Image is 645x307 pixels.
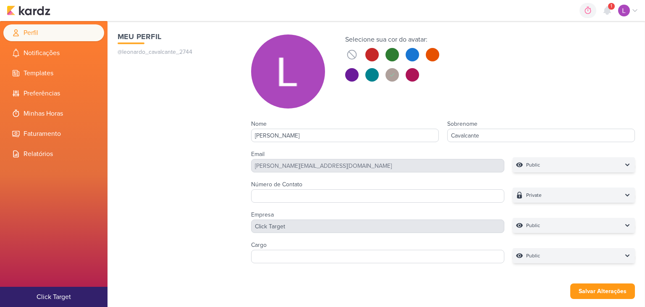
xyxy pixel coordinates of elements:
p: @leonardo_cavalcante_2744 [118,48,234,56]
p: Public [526,221,540,230]
p: Public [526,251,540,260]
p: Private [526,191,542,199]
div: [PERSON_NAME][EMAIL_ADDRESS][DOMAIN_NAME] [251,159,504,172]
button: Private [513,188,635,203]
img: Leonardo Cavalcante [251,34,325,109]
label: Nome [251,120,267,127]
li: Perfil [3,24,104,41]
li: Minhas Horas [3,105,104,122]
label: Email [251,151,265,158]
li: Preferências [3,85,104,102]
li: Relatórios [3,146,104,162]
li: Templates [3,65,104,82]
li: Faturamento [3,125,104,142]
label: Cargo [251,241,267,249]
button: Public [513,248,635,263]
span: 1 [611,3,612,10]
img: Leonardo Cavalcante [618,5,630,16]
img: kardz.app [7,5,50,16]
div: Selecione sua cor do avatar: [345,34,439,45]
h1: Meu Perfil [118,31,234,42]
label: Número de Contato [251,181,302,188]
button: Public [513,218,635,233]
button: Salvar Alterações [570,283,635,299]
li: Notificações [3,45,104,61]
button: Public [513,157,635,172]
p: Public [526,161,540,169]
label: Empresa [251,211,274,218]
label: Sobrenome [447,120,477,127]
